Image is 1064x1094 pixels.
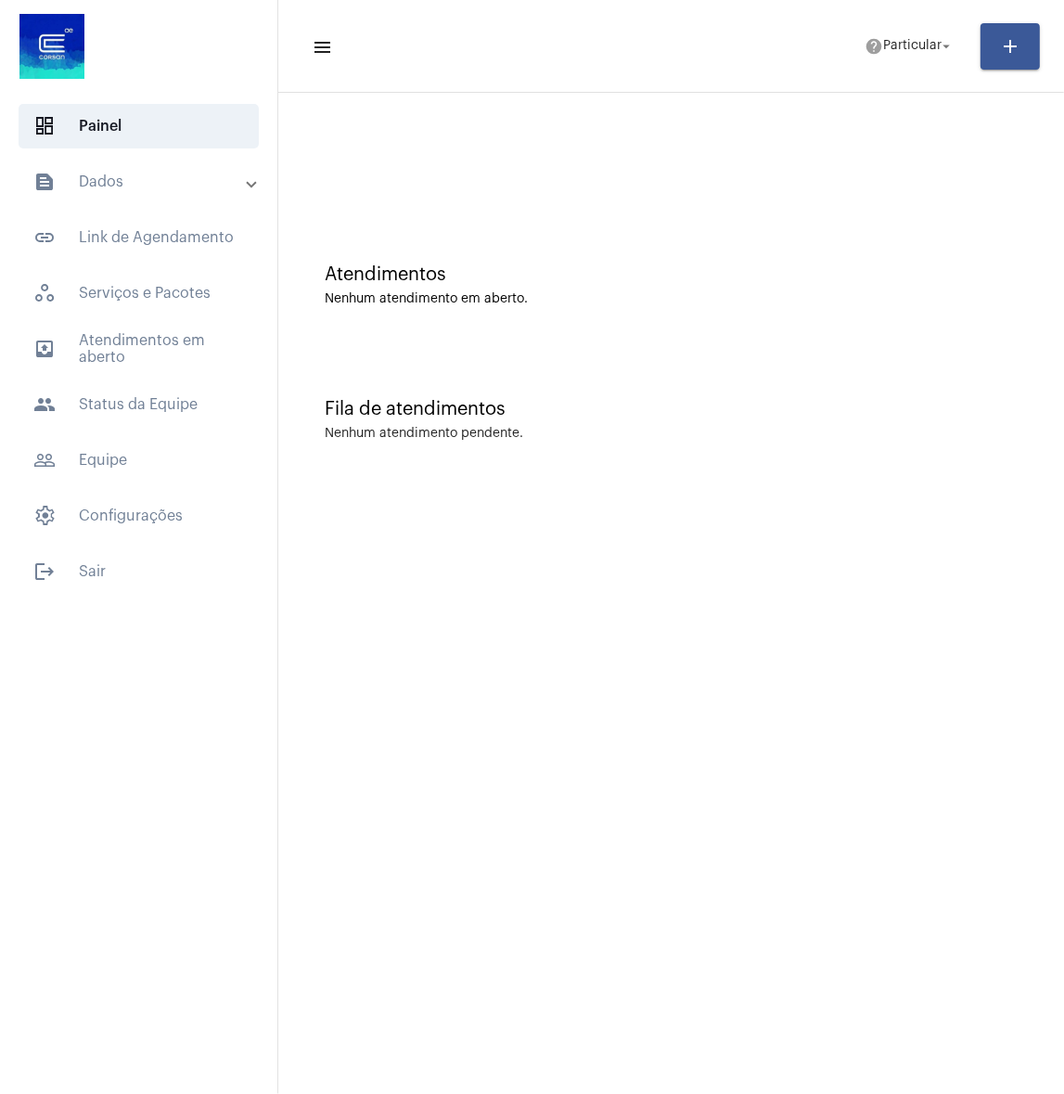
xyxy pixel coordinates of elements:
[19,382,259,427] span: Status da Equipe
[33,338,56,360] mat-icon: sidenav icon
[865,37,883,56] mat-icon: help
[853,28,966,65] button: Particular
[19,327,259,371] span: Atendimentos em aberto
[33,282,56,304] span: sidenav icon
[19,438,259,483] span: Equipe
[19,104,259,148] span: Painel
[325,427,523,441] div: Nenhum atendimento pendente.
[325,264,1018,285] div: Atendimentos
[19,494,259,538] span: Configurações
[999,35,1021,58] mat-icon: add
[33,171,248,193] mat-panel-title: Dados
[33,226,56,249] mat-icon: sidenav icon
[33,115,56,137] span: sidenav icon
[33,171,56,193] mat-icon: sidenav icon
[938,38,955,55] mat-icon: arrow_drop_down
[33,505,56,527] span: sidenav icon
[33,393,56,416] mat-icon: sidenav icon
[325,292,1018,306] div: Nenhum atendimento em aberto.
[11,160,277,204] mat-expansion-panel-header: sidenav iconDados
[15,9,89,84] img: d4669ae0-8c07-2337-4f67-34b0df7f5ae4.jpeg
[19,271,259,315] span: Serviços e Pacotes
[325,399,1018,419] div: Fila de atendimentos
[33,560,56,583] mat-icon: sidenav icon
[33,449,56,471] mat-icon: sidenav icon
[312,36,330,58] mat-icon: sidenav icon
[883,40,942,53] span: Particular
[19,215,259,260] span: Link de Agendamento
[19,549,259,594] span: Sair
